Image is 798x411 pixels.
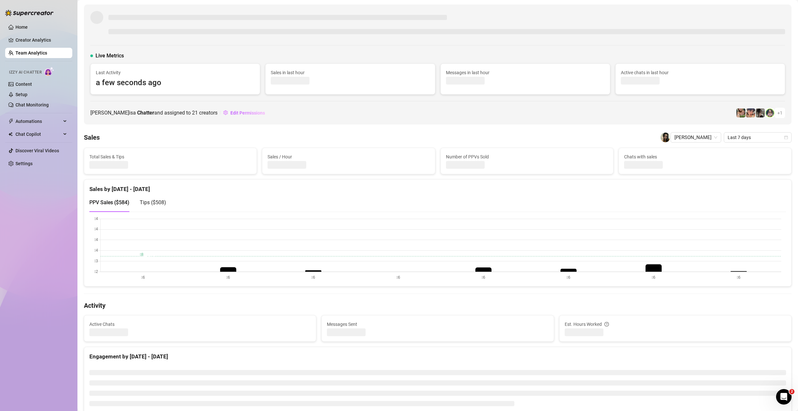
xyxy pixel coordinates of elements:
h4: Sales [84,133,100,142]
img: Joy Gabrielle Palaran [661,133,670,142]
img: jadetv [765,108,774,117]
span: a few seconds ago [96,77,255,89]
span: Messages Sent [327,321,548,328]
span: Active Chats [89,321,311,328]
div: Est. Hours Worked [565,321,786,328]
span: Total Sales & Tips [89,153,251,160]
img: Chat Copilot [8,132,13,136]
span: 2 [789,389,794,394]
span: Active chats in last hour [621,69,780,76]
span: Last Activity [96,69,255,76]
span: Chat Copilot [15,129,61,139]
span: 21 [192,110,198,116]
a: Team Analytics [15,50,47,55]
span: Edit Permissions [230,110,265,115]
span: thunderbolt [8,119,14,124]
span: + 1 [777,109,783,116]
a: Chat Monitoring [15,102,49,107]
img: bonnierides [746,108,755,117]
a: Settings [15,161,33,166]
span: PPV Sales ( $584 ) [89,199,129,205]
a: Creator Analytics [15,35,67,45]
img: AI Chatter [44,67,54,76]
a: Setup [15,92,27,97]
iframe: Intercom live chat [776,389,792,405]
a: Discover Viral Videos [15,148,59,153]
div: Engagement by [DATE] - [DATE] [89,352,786,361]
span: Last 7 days [728,133,788,142]
span: Sales in last hour [271,69,429,76]
a: Home [15,25,28,30]
h4: Activity [84,301,792,310]
span: calendar [784,135,788,139]
span: Number of PPVs Sold [446,153,608,160]
span: Joy Gabrielle Palaran [674,133,717,142]
span: Messages in last hour [446,69,605,76]
span: Chats with sales [624,153,786,160]
img: logo-BBDzfeDw.svg [5,10,54,16]
span: Tips ( $508 ) [140,199,166,205]
span: Live Metrics [96,52,124,60]
span: Sales / Hour [268,153,429,160]
button: Edit Permissions [223,108,265,118]
img: daiisyjane [756,108,765,117]
span: [PERSON_NAME] is a and assigned to creators [90,109,217,117]
img: dreamsofleana [736,108,745,117]
span: setting [223,110,228,115]
span: Izzy AI Chatter [9,69,42,75]
span: Automations [15,116,61,126]
div: Sales by [DATE] - [DATE] [89,180,786,194]
span: question-circle [604,321,609,328]
b: Chatter [137,110,154,116]
a: Content [15,82,32,87]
